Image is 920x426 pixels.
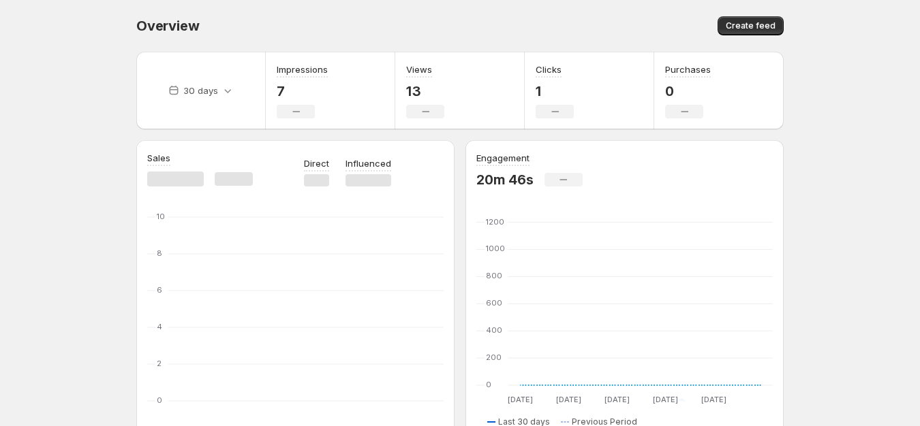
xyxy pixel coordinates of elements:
text: 2 [157,359,162,368]
h3: Sales [147,151,170,165]
p: 0 [665,83,711,99]
p: Influenced [346,157,391,170]
text: 400 [486,325,502,335]
p: 13 [406,83,444,99]
h3: Clicks [536,63,562,76]
h3: Purchases [665,63,711,76]
span: Create feed [726,20,776,31]
p: 30 days [183,84,218,97]
text: [DATE] [653,395,678,404]
p: Direct [304,157,329,170]
text: 600 [486,298,502,308]
text: [DATE] [556,395,581,404]
text: 1000 [486,244,505,253]
text: 8 [157,248,162,258]
text: 0 [486,380,491,389]
p: 7 [277,83,328,99]
text: 0 [157,395,162,405]
button: Create feed [718,16,784,35]
h3: Views [406,63,432,76]
p: 1 [536,83,574,99]
text: [DATE] [701,395,726,404]
text: 4 [157,322,162,331]
text: [DATE] [604,395,630,404]
text: 6 [157,285,162,295]
text: [DATE] [508,395,533,404]
text: 800 [486,271,502,280]
text: 10 [157,212,165,221]
h3: Impressions [277,63,328,76]
p: 20m 46s [476,171,534,188]
h3: Engagement [476,151,530,165]
span: Overview [136,18,199,34]
text: 200 [486,353,502,362]
text: 1200 [486,217,504,227]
